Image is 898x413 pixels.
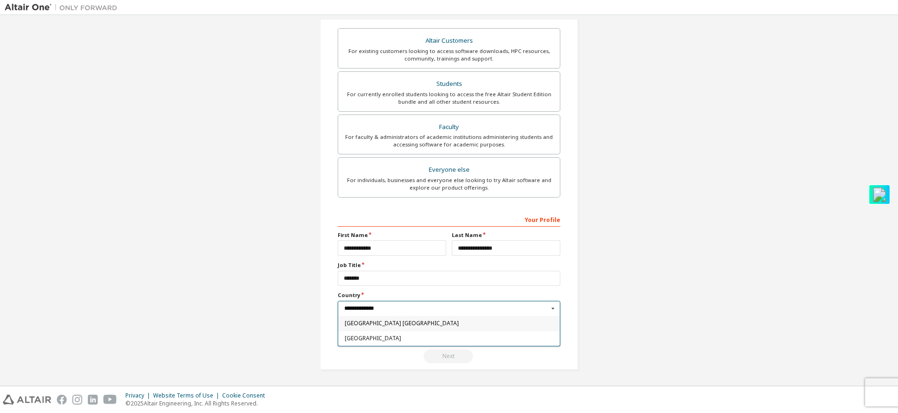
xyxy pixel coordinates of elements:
div: Cookie Consent [222,392,271,399]
img: facebook.svg [57,395,67,405]
span: [GEOGRAPHIC_DATA] [GEOGRAPHIC_DATA] [345,321,554,326]
div: Everyone else [344,163,554,176]
div: Faculty [344,121,554,134]
img: altair_logo.svg [3,395,51,405]
span: [GEOGRAPHIC_DATA] [345,336,554,341]
label: Last Name [452,231,560,239]
img: instagram.svg [72,395,82,405]
div: Website Terms of Use [153,392,222,399]
div: Privacy [125,392,153,399]
div: For individuals, businesses and everyone else looking to try Altair software and explore our prod... [344,176,554,191]
div: Read and acccept EULA to continue [338,349,560,363]
div: For faculty & administrators of academic institutions administering students and accessing softwa... [344,133,554,148]
div: For currently enrolled students looking to access the free Altair Student Edition bundle and all ... [344,91,554,106]
div: Students [344,77,554,91]
label: Country [338,291,560,299]
div: Altair Customers [344,34,554,47]
p: © 2025 Altair Engineering, Inc. All Rights Reserved. [125,399,271,407]
div: For existing customers looking to access software downloads, HPC resources, community, trainings ... [344,47,554,62]
label: Job Title [338,261,560,269]
img: Altair One [5,3,122,12]
div: Your Profile [338,212,560,227]
label: First Name [338,231,446,239]
img: linkedin.svg [88,395,98,405]
img: youtube.svg [103,395,117,405]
